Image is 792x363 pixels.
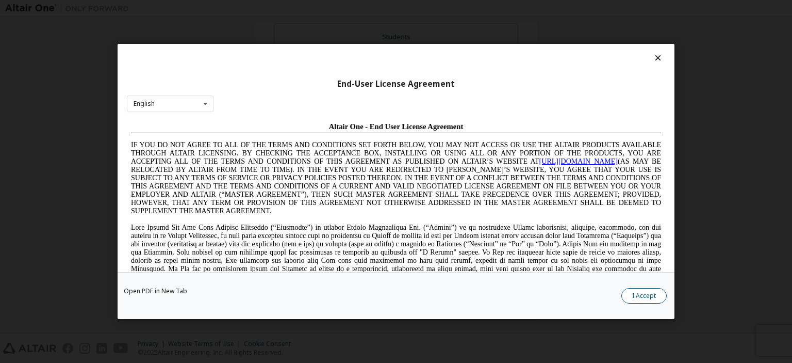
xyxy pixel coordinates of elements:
[412,39,491,47] a: [URL][DOMAIN_NAME]
[621,288,667,304] button: I Accept
[202,4,337,12] span: Altair One - End User License Agreement
[127,79,665,89] div: End-User License Agreement
[4,105,534,179] span: Lore Ipsumd Sit Ame Cons Adipisc Elitseddo (“Eiusmodte”) in utlabor Etdolo Magnaaliqua Eni. (“Adm...
[4,23,534,97] span: IF YOU DO NOT AGREE TO ALL OF THE TERMS AND CONDITIONS SET FORTH BELOW, YOU MAY NOT ACCESS OR USE...
[134,101,155,107] div: English
[124,288,187,294] a: Open PDF in New Tab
